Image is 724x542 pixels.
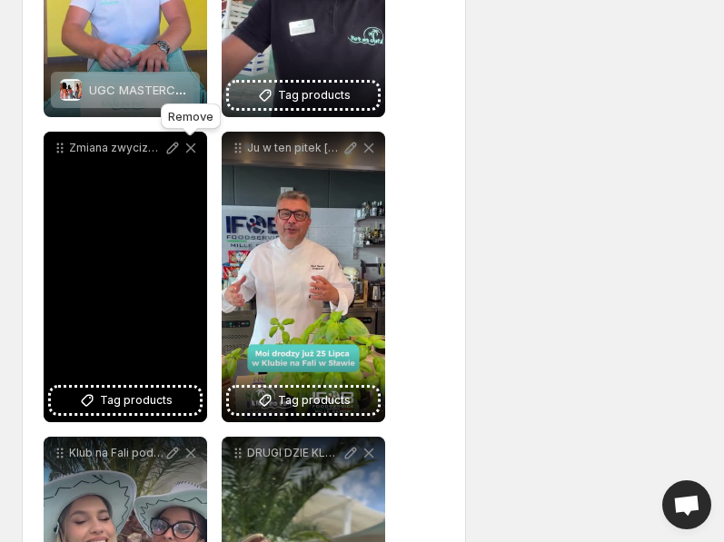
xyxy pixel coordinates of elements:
[247,141,342,155] p: Ju w ten pitek [DATE] o godz 1900 Wpadanij na niezwyke wydarzenie w Klubie na Fali Sawa Live Cook...
[662,480,711,529] div: Open chat
[278,391,351,409] span: Tag products
[89,83,328,97] span: UGC MASTERCLASS [GEOGRAPHIC_DATA]
[247,446,342,460] p: DRUGI DZIE KLUB NA FALI PODBIJA RAP STACJE Jestemy z Wami na miejscu szukajcie naszych hostess z ...
[278,86,351,104] span: Tag products
[51,388,200,413] button: Tag products
[100,391,173,409] span: Tag products
[69,446,164,460] p: Klub na Fali podbija rapstacjafestiwal Zobaczcie co dla Was mamy SZYKUJCIE NASZYCH HOSTESS I ZGAR...
[222,132,385,422] div: Ju w ten pitek [DATE] o godz 1900 Wpadanij na niezwyke wydarzenie w Klubie na Fali Sawa Live Cook...
[229,83,378,108] button: Tag products
[44,132,207,422] div: Zmiana zwycizcy po przeliczeniu gosw Gratulacje dla Szkoy Podstawowej w Starym Strczu Do Sawy piz...
[229,388,378,413] button: Tag products
[69,141,164,155] p: Zmiana zwycizcy po przeliczeniu gosw Gratulacje dla Szkoy Podstawowej w Starym Strczu Do Sawy piz...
